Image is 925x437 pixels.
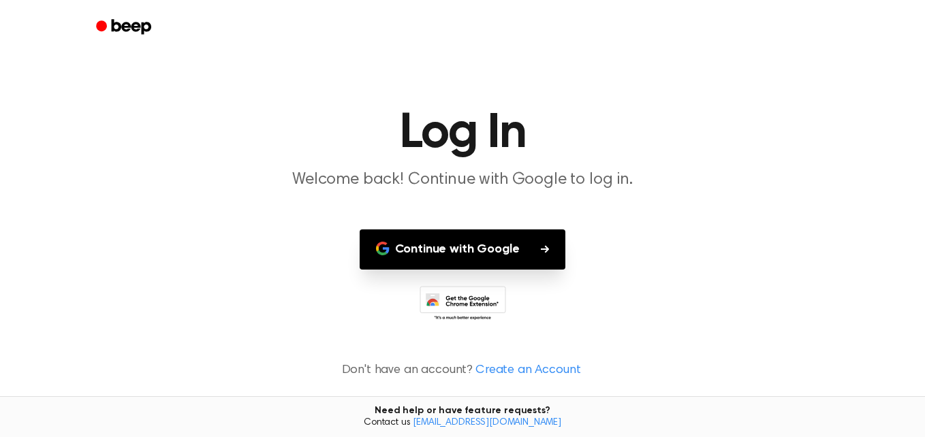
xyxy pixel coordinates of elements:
[360,229,566,270] button: Continue with Google
[87,14,163,41] a: Beep
[475,361,580,380] a: Create an Account
[201,169,724,191] p: Welcome back! Continue with Google to log in.
[8,417,917,430] span: Contact us
[413,418,561,427] a: [EMAIL_ADDRESS][DOMAIN_NAME]
[114,109,811,158] h1: Log In
[16,361,909,380] p: Don't have an account?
